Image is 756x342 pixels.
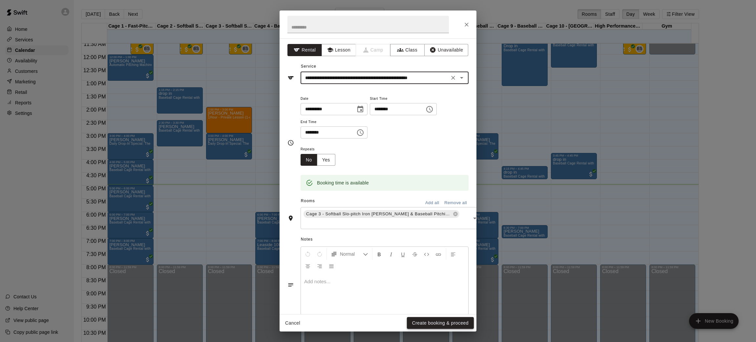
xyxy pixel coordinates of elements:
button: Open [457,73,466,82]
button: Remove all [443,198,469,208]
span: Start Time [370,95,437,103]
svg: Timing [287,139,294,146]
button: Center Align [302,260,313,272]
button: Class [390,44,425,56]
button: Cancel [282,317,303,329]
span: Notes [301,234,469,245]
button: No [301,154,317,166]
button: Choose time, selected time is 6:00 PM [423,103,436,116]
button: Add all [422,198,443,208]
svg: Service [287,75,294,81]
div: Booking time is available [317,177,369,189]
button: Unavailable [424,44,468,56]
span: Date [301,95,367,103]
span: Cage 3 - Softball Slo-pitch Iron [PERSON_NAME] & Baseball Pitching Machine [304,211,454,217]
button: Format Italics [386,248,397,260]
button: Lesson [322,44,356,56]
button: Close [461,19,472,31]
button: Rental [287,44,322,56]
svg: Rooms [287,215,294,222]
div: Cage 3 - Softball Slo-pitch Iron [PERSON_NAME] & Baseball Pitching Machine [304,210,459,218]
div: outlined button group [301,154,335,166]
button: Choose date, selected date is Aug 12, 2025 [354,103,367,116]
button: Undo [302,248,313,260]
button: Clear [449,73,458,82]
span: Camps can only be created in the Services page [356,44,390,56]
button: Format Bold [374,248,385,260]
button: Yes [317,154,335,166]
button: Redo [314,248,325,260]
button: Format Underline [397,248,409,260]
button: Insert Link [433,248,444,260]
span: Normal [340,251,363,257]
span: End Time [301,118,367,127]
button: Choose time, selected time is 7:00 PM [354,126,367,139]
button: Right Align [314,260,325,272]
button: Create booking & proceed [407,317,474,329]
button: Insert Code [421,248,432,260]
span: Repeats [301,145,341,154]
button: Formatting Options [328,248,371,260]
button: Format Strikethrough [409,248,420,260]
svg: Notes [287,282,294,288]
span: Rooms [301,199,315,203]
span: Service [301,64,316,69]
button: Open [470,214,479,223]
button: Left Align [448,248,459,260]
button: Justify Align [326,260,337,272]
